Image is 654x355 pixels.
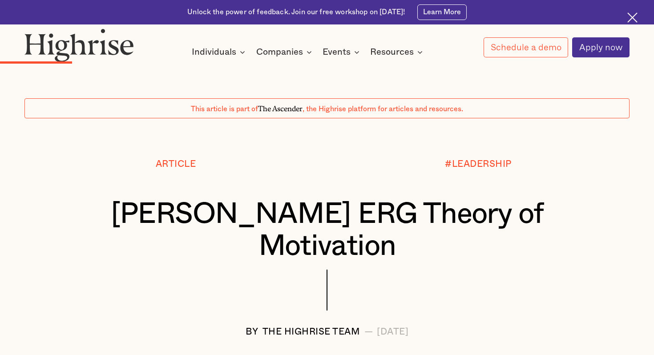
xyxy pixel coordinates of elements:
div: BY [246,327,258,337]
span: The Ascender [258,103,303,111]
img: Highrise logo [24,28,134,61]
a: Learn More [417,4,467,20]
a: Apply now [572,37,630,57]
div: — [364,327,373,337]
div: Events [323,47,362,57]
span: This article is part of [191,105,258,113]
div: [DATE] [377,327,408,337]
div: Individuals [192,47,236,57]
div: Article [156,159,196,169]
div: Companies [256,47,315,57]
div: Companies [256,47,303,57]
a: Schedule a demo [484,37,568,57]
div: Events [323,47,351,57]
div: The Highrise Team [262,327,360,337]
span: , the Highrise platform for articles and resources. [303,105,463,113]
h1: [PERSON_NAME] ERG Theory of Motivation [50,198,605,262]
div: Individuals [192,47,248,57]
div: Resources [370,47,425,57]
img: Cross icon [627,12,638,23]
div: Resources [370,47,414,57]
div: Unlock the power of feedback. Join our free workshop on [DATE]! [187,8,405,17]
div: #LEADERSHIP [445,159,512,169]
